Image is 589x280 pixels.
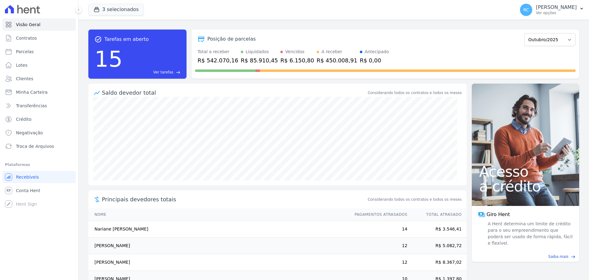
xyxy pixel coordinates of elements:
[246,49,269,55] div: Liquidados
[285,49,304,55] div: Vencidos
[102,195,367,203] span: Principais devedores totais
[2,100,76,112] a: Transferências
[16,187,40,194] span: Conta Hent
[198,56,238,65] div: R$ 542.070,16
[479,164,572,179] span: Acesso
[360,56,389,65] div: R$ 0,00
[368,197,462,202] span: Considerando todos os contratos e todos os meses
[536,10,577,15] p: Ver opções
[2,184,76,197] a: Conta Hent
[408,221,467,238] td: R$ 3.546,41
[198,49,238,55] div: Total a receber
[16,35,37,41] span: Contratos
[16,143,54,149] span: Troca de Arquivos
[16,174,39,180] span: Recebíveis
[2,113,76,125] a: Crédito
[408,208,467,221] th: Total Atrasado
[88,208,349,221] th: Nome
[2,18,76,31] a: Visão Geral
[571,254,576,259] span: east
[2,45,76,58] a: Parcelas
[16,130,43,136] span: Negativação
[16,49,34,55] span: Parcelas
[408,254,467,271] td: R$ 8.367,02
[2,86,76,98] a: Minha Carteira
[536,4,577,10] p: [PERSON_NAME]
[349,254,408,271] td: 12
[408,238,467,254] td: R$ 5.082,72
[16,116,32,122] span: Crédito
[207,35,256,43] div: Posição de parcelas
[94,43,123,75] div: 15
[365,49,389,55] div: Antecipado
[487,211,510,218] span: Giro Hent
[88,254,349,271] td: [PERSON_NAME]
[515,1,589,18] button: RC [PERSON_NAME] Ver opções
[153,69,173,75] span: Ver tarefas
[2,73,76,85] a: Clientes
[104,36,149,43] span: Tarefas em aberto
[349,238,408,254] td: 12
[2,140,76,152] a: Troca de Arquivos
[2,32,76,44] a: Contratos
[88,221,349,238] td: Nariane [PERSON_NAME]
[2,127,76,139] a: Negativação
[475,254,576,259] a: Saiba mais east
[16,89,48,95] span: Minha Carteira
[479,179,572,194] span: a crédito
[5,161,73,168] div: Plataformas
[2,171,76,183] a: Recebíveis
[2,59,76,71] a: Lotes
[321,49,342,55] div: A receber
[94,36,102,43] span: task_alt
[125,69,180,75] a: Ver tarefas east
[280,56,314,65] div: R$ 6.150,80
[317,56,357,65] div: R$ 450.008,91
[16,103,47,109] span: Transferências
[349,221,408,238] td: 14
[523,8,529,12] span: RC
[349,208,408,221] th: Pagamentos Atrasados
[368,90,462,96] div: Considerando todos os contratos e todos os meses
[88,4,144,15] button: 3 selecionados
[241,56,278,65] div: R$ 85.910,45
[16,22,40,28] span: Visão Geral
[548,254,568,259] span: Saiba mais
[176,70,180,75] span: east
[16,62,28,68] span: Lotes
[487,221,573,246] span: A Hent determina um limite de crédito para o seu empreendimento que poderá ser usado de forma ráp...
[102,89,367,97] div: Saldo devedor total
[16,76,33,82] span: Clientes
[88,238,349,254] td: [PERSON_NAME]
